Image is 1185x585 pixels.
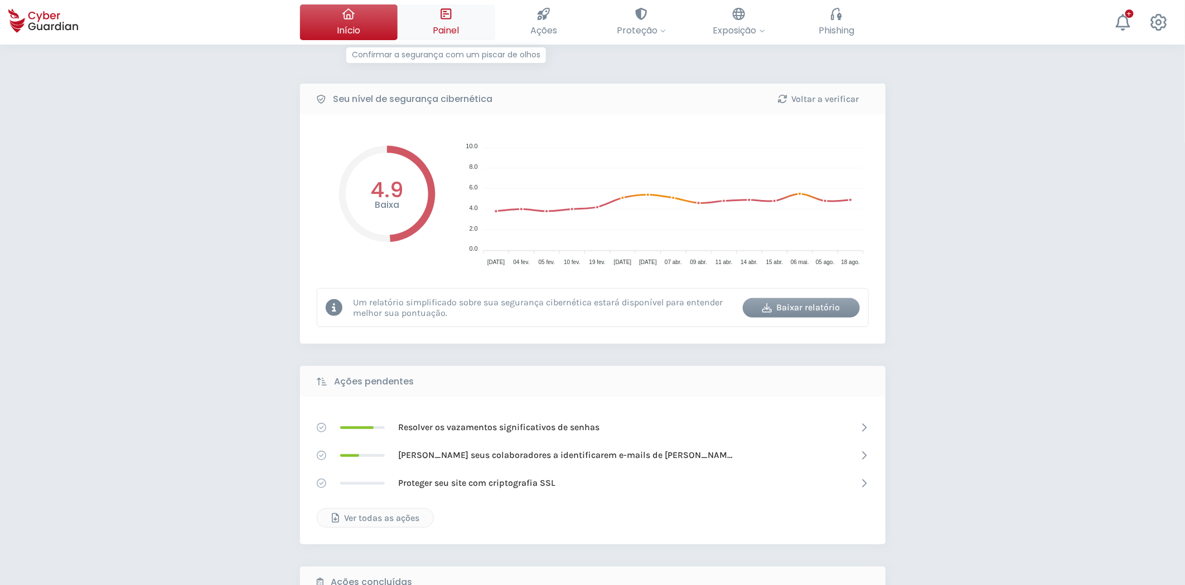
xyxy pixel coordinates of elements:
div: Voltar a verificar [768,92,869,106]
span: Exposição [713,23,765,37]
button: PainelConfirmar a segurança com um piscar de olhos [398,4,495,40]
p: Resolver os vazamentos significativos de senhas [399,421,600,433]
tspan: 11 abr. [715,259,732,265]
tspan: 06 mai. [791,259,809,265]
tspan: 14 abr. [741,259,758,265]
p: Confirmar a segurança com um piscar de olhos [346,47,546,63]
span: Painel [433,23,460,37]
button: Ver todas as ações [317,508,434,528]
tspan: 15 abr. [766,259,783,265]
tspan: 07 abr. [665,259,682,265]
tspan: [DATE] [487,259,505,265]
div: Ver todas as ações [326,511,425,525]
tspan: 6.0 [469,184,477,191]
tspan: 10 fev. [564,259,580,265]
button: Baixar relatório [743,298,860,318]
button: Phishing [788,4,886,40]
span: Início [337,23,360,37]
tspan: 10.0 [466,143,477,150]
tspan: 8.0 [469,163,477,170]
button: Exposição [690,4,788,40]
button: Voltar a verificar [760,89,877,109]
p: Proteger seu site com criptografia SSL [399,477,556,489]
tspan: 05 ago. [816,259,834,265]
tspan: 4.0 [469,204,477,211]
span: Ações [530,23,557,37]
tspan: 19 fev. [589,259,605,265]
tspan: 2.0 [469,225,477,232]
tspan: [DATE] [613,259,631,265]
button: Proteção [593,4,690,40]
tspan: 04 fev. [513,259,529,265]
tspan: 09 abr. [690,259,707,265]
div: + [1125,9,1134,18]
button: Início [300,4,398,40]
p: Um relatório simplificado sobre sua segurança cibernética estará disponível para entender melhor ... [354,297,734,318]
tspan: 05 fev. [538,259,554,265]
tspan: 18 ago. [841,259,859,265]
div: Baixar relatório [751,301,852,314]
tspan: [DATE] [639,259,657,265]
span: Phishing [819,23,854,37]
button: Ações [495,4,593,40]
b: Ações pendentes [335,375,414,388]
tspan: 0.0 [469,246,477,252]
b: Seu nível de segurança cibernética [333,92,493,106]
p: [PERSON_NAME] seus colaboradores a identificarem e-mails de [PERSON_NAME] [399,449,733,461]
span: Proteção [617,23,666,37]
